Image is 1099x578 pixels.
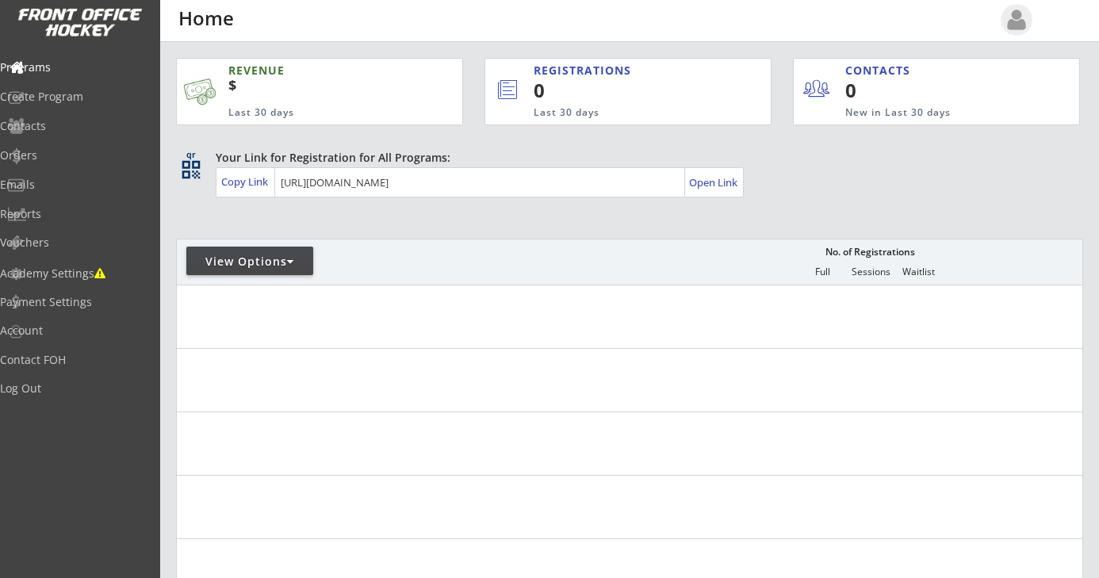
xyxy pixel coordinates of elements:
[689,171,739,193] a: Open Link
[689,176,739,189] div: Open Link
[847,266,894,278] div: Sessions
[845,77,943,104] div: 0
[534,77,718,104] div: 0
[228,63,391,78] div: REVENUE
[221,174,271,189] div: Copy Link
[181,150,200,160] div: qr
[216,150,1034,166] div: Your Link for Registration for All Programs:
[534,106,706,120] div: Last 30 days
[228,106,391,120] div: Last 30 days
[821,247,919,258] div: No. of Registrations
[179,158,203,182] button: qr_code
[894,266,942,278] div: Waitlist
[845,63,917,78] div: CONTACTS
[186,254,313,270] div: View Options
[845,106,1005,120] div: New in Last 30 days
[798,266,846,278] div: Full
[228,75,236,94] sup: $
[534,63,702,78] div: REGISTRATIONS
